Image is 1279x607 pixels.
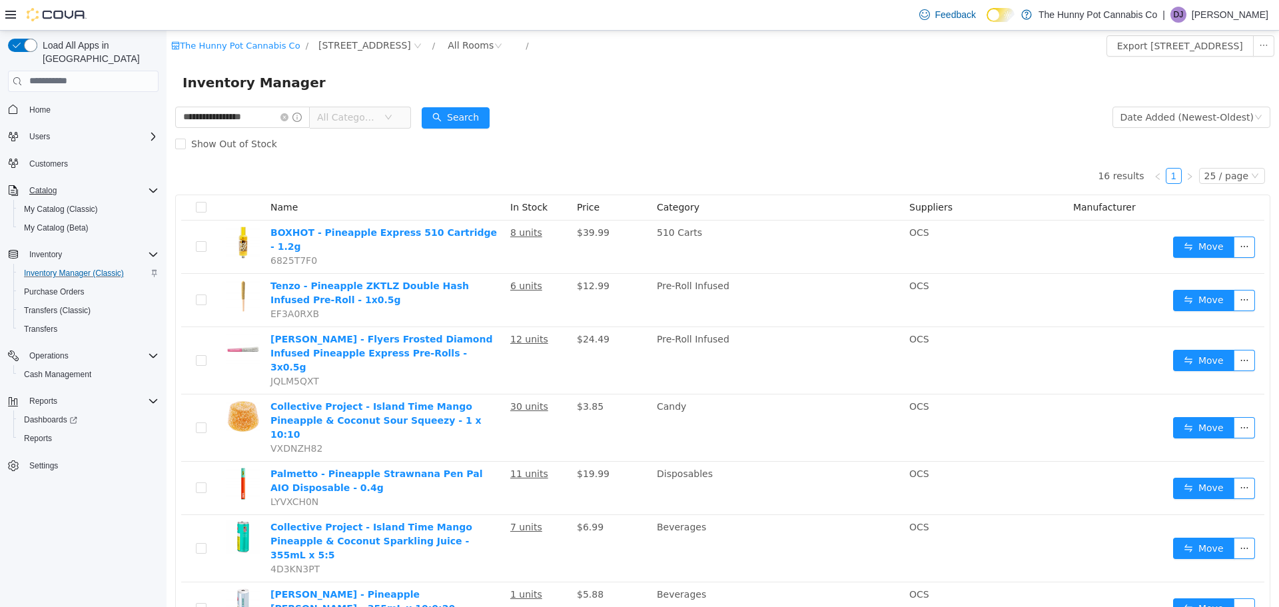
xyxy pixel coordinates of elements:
[24,247,67,263] button: Inventory
[104,370,315,409] a: Collective Project - Island Time Mango Pineapple & Coconut Sour Squeezy - 1 x 10:10
[1067,319,1088,340] button: icon: ellipsis
[19,303,159,318] span: Transfers (Classic)
[1086,5,1108,26] button: icon: ellipsis
[60,249,93,282] img: Tenzo - Pineapple ZKTLZ Double Hash Infused Pre-Roll - 1x0.5g hero shot
[19,108,116,119] span: Show Out of Stock
[13,200,164,219] button: My Catalog (Classic)
[1007,568,1068,589] button: icon: swapMove
[19,284,90,300] a: Purchase Orders
[1007,447,1068,468] button: icon: swapMove
[104,491,306,530] a: Collective Project - Island Time Mango Pineapple & Coconut Sparkling Juice - 355mL x 5:5
[485,297,737,364] td: Pre-Roll Infused
[1088,83,1096,92] i: icon: down
[1084,141,1092,151] i: icon: down
[1007,386,1068,408] button: icon: swapMove
[19,321,63,337] a: Transfers
[410,558,437,569] span: $5.88
[410,370,437,381] span: $3.85
[24,287,85,297] span: Purchase Orders
[13,219,164,237] button: My Catalog (Beta)
[13,301,164,320] button: Transfers (Classic)
[29,159,68,169] span: Customers
[3,100,164,119] button: Home
[3,127,164,146] button: Users
[743,197,763,207] span: OCS
[13,365,164,384] button: Cash Management
[24,223,89,233] span: My Catalog (Beta)
[485,552,737,605] td: Beverages
[13,429,164,448] button: Reports
[344,197,376,207] u: 8 units
[152,7,244,22] span: 2103 Yonge St
[24,156,73,172] a: Customers
[19,412,159,428] span: Dashboards
[1067,206,1088,227] button: icon: ellipsis
[410,197,443,207] span: $39.99
[29,460,58,471] span: Settings
[24,101,159,118] span: Home
[1000,138,1015,153] a: 1
[19,303,96,318] a: Transfers (Classic)
[151,80,211,93] span: All Categories
[29,131,50,142] span: Users
[410,171,433,182] span: Price
[24,369,91,380] span: Cash Management
[1067,259,1088,281] button: icon: ellipsis
[743,438,763,448] span: OCS
[19,412,83,428] a: Dashboards
[24,414,77,425] span: Dashboards
[19,201,103,217] a: My Catalog (Classic)
[359,10,362,20] span: /
[19,201,159,217] span: My Catalog (Classic)
[19,430,159,446] span: Reports
[914,1,981,28] a: Feedback
[743,558,763,569] span: OCS
[29,396,57,406] span: Reports
[8,95,159,510] nav: Complex example
[410,491,437,502] span: $6.99
[954,77,1087,97] div: Date Added (Newest-Oldest)
[1019,142,1027,150] i: icon: right
[13,410,164,429] a: Dashboards
[24,268,124,279] span: Inventory Manager (Classic)
[987,8,1015,22] input: Dark Mode
[987,142,995,150] i: icon: left
[19,366,159,382] span: Cash Management
[907,171,969,182] span: Manufacturer
[1067,568,1088,589] button: icon: ellipsis
[1067,447,1088,468] button: icon: ellipsis
[344,370,382,381] u: 30 units
[931,137,977,153] li: 16 results
[410,303,443,314] span: $24.49
[24,393,63,409] button: Reports
[490,171,533,182] span: Category
[104,466,152,476] span: LYVXCH0N
[60,490,93,523] img: Collective Project - Island Time Mango Pineapple & Coconut Sparkling Juice - 355mL x 5:5 hero shot
[3,154,164,173] button: Customers
[19,265,129,281] a: Inventory Manager (Classic)
[281,5,327,25] div: All Rooms
[27,8,87,21] img: Cova
[3,392,164,410] button: Reports
[104,225,151,235] span: 6825T7F0
[344,171,381,182] span: In Stock
[24,129,55,145] button: Users
[485,431,737,484] td: Disposables
[344,250,376,261] u: 6 units
[104,197,330,221] a: BOXHOT - Pineapple Express 510 Cartridge - 1.2g
[218,83,226,92] i: icon: down
[255,77,323,98] button: icon: searchSearch
[29,105,51,115] span: Home
[1067,386,1088,408] button: icon: ellipsis
[24,324,57,334] span: Transfers
[1015,137,1031,153] li: Next Page
[1038,138,1082,153] div: 25 / page
[24,102,56,118] a: Home
[1170,7,1186,23] div: Dave Johnston
[60,436,93,470] img: Palmetto - Pineapple Strawnana Pen Pal AIO Disposable - 0.4g hero shot
[5,11,13,19] i: icon: shop
[19,220,94,236] a: My Catalog (Beta)
[24,305,91,316] span: Transfers (Classic)
[19,220,159,236] span: My Catalog (Beta)
[13,320,164,338] button: Transfers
